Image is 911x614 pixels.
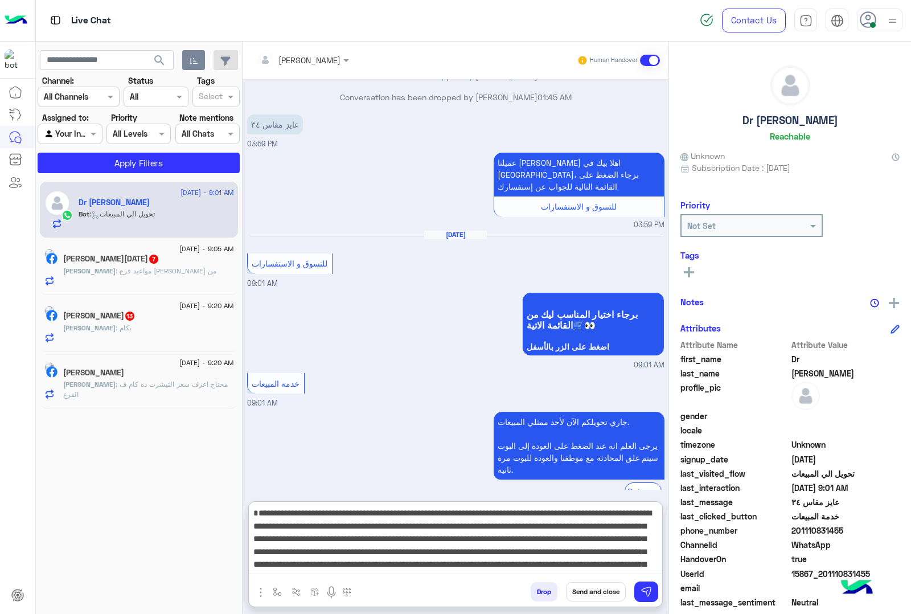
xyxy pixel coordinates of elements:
a: tab [794,9,817,32]
span: [DATE] - 9:05 AM [179,244,233,254]
span: [PERSON_NAME] [63,267,116,275]
h6: Tags [680,250,900,260]
img: Facebook [46,253,58,264]
span: first_name [680,353,789,365]
img: Logo [5,9,27,32]
a: Contact Us [722,9,786,32]
div: Return to Bot [625,482,662,500]
img: picture [44,306,55,316]
span: last_interaction [680,482,789,494]
span: 7 [149,255,158,264]
span: [DATE] - 9:01 AM [180,187,233,198]
img: select flow [273,587,282,596]
span: Abdallah [791,367,900,379]
span: [PERSON_NAME] [63,324,116,332]
span: null [791,424,900,436]
button: create order [306,582,325,601]
span: 2024-12-20T20:54:35.323Z [791,453,900,465]
h6: Notes [680,297,704,307]
span: search [153,54,166,67]
h6: Attributes [680,323,721,333]
span: UserId [680,568,789,580]
p: 23/8/2025, 3:59 PM [247,114,303,134]
img: send message [641,586,652,597]
small: Human Handover [590,56,638,65]
span: اضغط على الزر بالأسفل [527,342,660,351]
img: WhatsApp [61,210,73,221]
img: tab [48,13,63,27]
span: true [791,553,900,565]
label: Channel: [42,75,74,87]
p: 23/8/2025, 3:59 PM [494,153,664,197]
span: تحويل الي المبيعات [791,468,900,480]
img: create order [310,587,319,596]
span: Unknown [680,150,725,162]
img: picture [44,249,55,259]
img: make a call [342,588,351,597]
span: 13 [125,312,134,321]
button: search [146,50,174,75]
span: Unknown [791,439,900,451]
span: محتاج اعرف سعر التيشرت ده كام ف الفرع [63,380,228,399]
span: : تحويل الي المبيعات [89,210,155,218]
span: HandoverOn [680,553,789,565]
label: Status [128,75,153,87]
span: برجاء اختيار المناسب ليك من القائمة الاتية🛒👀 [527,309,660,330]
span: gender [680,410,789,422]
span: 09:01 AM [247,279,278,288]
h6: [DATE] [424,231,487,239]
img: Facebook [46,310,58,321]
span: 09:01 AM [634,360,664,371]
img: Trigger scenario [292,587,301,596]
span: [PERSON_NAME] [63,380,116,388]
span: 15867_201110831455 [791,568,900,580]
span: last_name [680,367,789,379]
span: للتسوق و الاستفسارات [541,202,617,211]
span: last_clicked_button [680,510,789,522]
label: Assigned to: [42,112,89,124]
span: Dr [791,353,900,365]
h5: محمد رمضان عبدالحميد [63,254,159,264]
span: email [680,582,789,594]
span: last_message_sentiment [680,596,789,608]
p: Live Chat [71,13,111,28]
span: Attribute Name [680,339,789,351]
img: notes [870,298,879,308]
div: Select [197,90,223,105]
span: خدمة المبيعات [252,379,299,388]
h6: Priority [680,200,710,210]
label: Note mentions [179,112,233,124]
span: profile_pic [680,382,789,408]
h5: Ahmed Rezk [63,368,124,378]
span: بكام [116,324,132,332]
span: [DATE] - 9:20 AM [179,301,233,311]
span: 2 [791,539,900,551]
span: مواعيد فرع فيصل من [116,267,216,275]
img: spinner [700,13,713,27]
img: tab [831,14,844,27]
span: للتسوق و الاستفسارات [252,259,327,268]
span: ChannelId [680,539,789,551]
button: Trigger scenario [287,582,306,601]
span: last_visited_flow [680,468,789,480]
span: Attribute Value [791,339,900,351]
img: tab [799,14,812,27]
label: Tags [197,75,215,87]
img: hulul-logo.png [837,568,877,608]
span: last_message [680,496,789,508]
span: 201110831455 [791,525,900,537]
span: خدمة المبيعات [791,510,900,522]
span: Bot [79,210,89,218]
img: send attachment [254,586,268,599]
img: picture [44,362,55,373]
span: 2025-08-24T06:01:18.076Z [791,482,900,494]
button: Send and close [566,582,626,601]
h5: Ahmed Ragab [63,311,136,321]
img: 713415422032625 [5,50,25,70]
span: null [791,410,900,422]
span: timezone [680,439,789,451]
h5: Dr Abdallah [79,198,150,207]
span: Subscription Date : [DATE] [692,162,790,174]
img: defaultAdmin.png [791,382,820,410]
span: 09:01 AM [247,399,278,407]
